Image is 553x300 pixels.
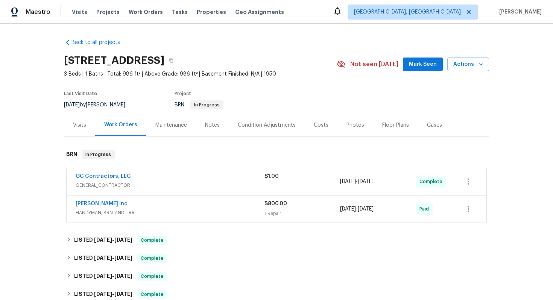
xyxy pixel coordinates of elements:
[447,58,489,71] button: Actions
[64,100,134,109] div: by [PERSON_NAME]
[403,58,443,71] button: Mark Seen
[453,60,483,69] span: Actions
[74,254,132,263] h6: LISTED
[238,121,296,129] div: Condition Adjustments
[64,70,337,78] span: 3 Beds | 1 Baths | Total: 986 ft² | Above Grade: 986 ft² | Basement Finished: N/A | 1950
[427,121,442,129] div: Cases
[94,273,112,279] span: [DATE]
[419,178,445,185] span: Complete
[235,8,284,16] span: Geo Assignments
[264,174,279,179] span: $1.00
[264,201,287,206] span: $800.00
[94,273,132,279] span: -
[155,121,187,129] div: Maintenance
[172,9,188,15] span: Tasks
[64,39,136,46] a: Back to all projects
[114,273,132,279] span: [DATE]
[358,206,374,212] span: [DATE]
[382,121,409,129] div: Floor Plans
[340,179,356,184] span: [DATE]
[114,237,132,242] span: [DATE]
[96,8,120,16] span: Projects
[164,54,178,67] button: Copy Address
[354,8,461,16] span: [GEOGRAPHIC_DATA], [GEOGRAPHIC_DATA]
[114,255,132,261] span: [DATE]
[191,103,223,107] span: In Progress
[175,102,223,108] span: BRN
[64,57,164,64] h2: [STREET_ADDRESS]
[94,237,112,242] span: [DATE]
[409,60,437,69] span: Mark Seen
[76,209,264,217] span: HANDYMAN, BRN_AND_LRR
[419,205,432,213] span: Paid
[358,179,374,184] span: [DATE]
[138,291,167,298] span: Complete
[94,237,132,242] span: -
[74,290,132,299] h6: LISTED
[66,150,77,159] h6: BRN
[129,8,163,16] span: Work Orders
[64,231,489,249] div: LISTED [DATE]-[DATE]Complete
[64,142,489,167] div: BRN In Progress
[64,267,489,285] div: LISTED [DATE]-[DATE]Complete
[205,121,220,129] div: Notes
[94,255,112,261] span: [DATE]
[340,178,374,185] span: -
[76,174,131,179] a: GC Contractors, LLC
[350,61,398,68] span: Not seen [DATE]
[138,273,167,280] span: Complete
[72,8,87,16] span: Visits
[114,291,132,297] span: [DATE]
[496,8,542,16] span: [PERSON_NAME]
[175,91,191,96] span: Project
[314,121,328,129] div: Costs
[94,255,132,261] span: -
[340,205,374,213] span: -
[264,210,340,217] div: 1 Repair
[74,236,132,245] h6: LISTED
[74,272,132,281] h6: LISTED
[64,91,97,96] span: Last Visit Date
[94,291,132,297] span: -
[26,8,50,16] span: Maestro
[346,121,364,129] div: Photos
[82,151,114,158] span: In Progress
[64,102,80,108] span: [DATE]
[94,291,112,297] span: [DATE]
[197,8,226,16] span: Properties
[73,121,86,129] div: Visits
[104,121,137,129] div: Work Orders
[138,255,167,262] span: Complete
[340,206,356,212] span: [DATE]
[76,182,264,189] span: GENERAL_CONTRACTOR
[76,201,128,206] a: [PERSON_NAME] Inc
[138,236,167,244] span: Complete
[64,249,489,267] div: LISTED [DATE]-[DATE]Complete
